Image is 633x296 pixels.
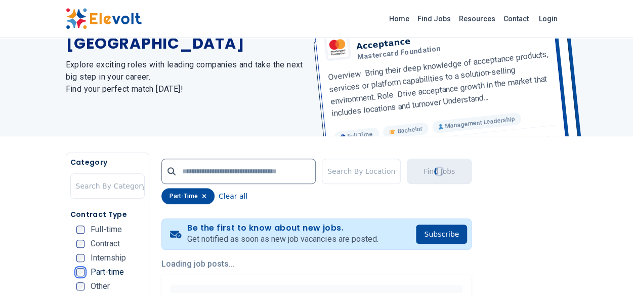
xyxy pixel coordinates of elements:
input: Full-time [76,226,85,234]
img: Elevolt [66,8,142,29]
a: Contact [499,11,533,27]
div: part-time [161,188,215,204]
input: Part-time [76,268,85,276]
span: Other [91,282,110,290]
a: Home [385,11,413,27]
a: Find Jobs [413,11,455,27]
input: Other [76,282,85,290]
p: Loading job posts... [161,258,472,270]
div: Loading... [432,164,446,178]
h1: The Latest Jobs in [GEOGRAPHIC_DATA] [66,16,305,53]
h4: Be the first to know about new jobs. [187,223,378,233]
h5: Category [70,157,145,167]
iframe: Chat Widget [582,247,633,296]
span: Internship [91,254,126,262]
button: Clear all [219,188,247,204]
h2: Explore exciting roles with leading companies and take the next big step in your career. Find you... [66,59,305,95]
span: Contract [91,240,120,248]
p: Get notified as soon as new job vacancies are posted. [187,233,378,245]
a: Login [533,9,564,29]
h5: Contract Type [70,209,145,219]
a: Resources [455,11,499,27]
button: Find JobsLoading... [407,159,472,184]
input: Contract [76,240,85,248]
button: Subscribe [416,225,467,244]
span: Full-time [91,226,122,234]
span: Part-time [91,268,124,276]
input: Internship [76,254,85,262]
